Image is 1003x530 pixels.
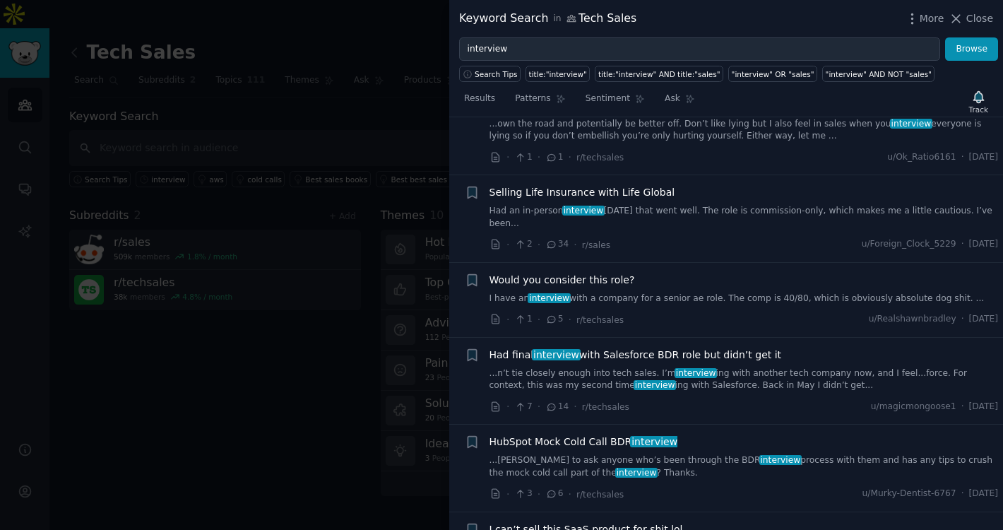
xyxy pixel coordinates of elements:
span: 7 [514,401,532,413]
span: r/techsales [576,490,624,500]
span: u/Murky-Dentist-6767 [862,488,956,500]
a: Would you consider this role? [489,273,635,288]
span: u/Realshawnbradley [869,313,956,326]
span: r/techsales [576,315,624,325]
a: "interview" OR "sales" [728,66,817,82]
span: interview [634,380,676,390]
a: Had an in-personinterview[DATE] that went well. The role is commission-only, which makes me a lit... [489,205,999,230]
span: · [538,150,540,165]
span: · [538,237,540,252]
span: [DATE] [969,401,998,413]
a: title:"interview" AND title:"sales" [595,66,723,82]
span: 6 [545,488,563,500]
span: [DATE] [969,151,998,164]
span: interview [528,293,570,303]
button: More [905,11,944,26]
span: [DATE] [969,488,998,500]
div: title:"interview" [529,69,587,79]
a: HubSpot Mock Cold Call BDRinterview [489,435,678,449]
span: 14 [545,401,569,413]
span: · [506,237,509,252]
span: · [506,487,509,502]
span: 1 [514,313,532,326]
span: · [961,238,964,251]
span: [DATE] [969,313,998,326]
button: Track [964,87,993,117]
a: title:"interview" [526,66,590,82]
span: Had final with Salesforce BDR role but didn’t get it [489,348,782,363]
span: · [506,312,509,327]
a: Selling Life Insurance with Life Global [489,185,675,200]
span: in [553,13,561,25]
input: Try a keyword related to your business [459,37,940,61]
span: · [961,313,964,326]
a: I have aninterviewwith a company for a senior ae role. The comp is 40/80, which is obviously abso... [489,293,999,305]
span: interview [615,468,658,478]
span: interview [890,119,932,129]
a: Had finalinterviewwith Salesforce BDR role but didn’t get it [489,348,782,363]
span: 1 [514,151,532,164]
span: 1 [545,151,563,164]
span: 34 [545,238,569,251]
span: · [506,399,509,414]
a: ...[PERSON_NAME] to ask anyone who’s been through the BDRinterviewprocess with them and has any t... [489,454,999,479]
span: · [961,401,964,413]
span: · [538,487,540,502]
a: Sentiment [581,88,650,117]
span: interview [532,349,580,360]
span: [DATE] [969,238,998,251]
div: "interview" OR "sales" [732,69,814,79]
div: Keyword Search Tech Sales [459,10,636,28]
span: More [920,11,944,26]
span: interview [759,455,802,465]
span: interview [630,436,678,447]
span: · [506,150,509,165]
button: Close [949,11,993,26]
span: Results [464,93,495,105]
span: · [538,312,540,327]
a: "interview" AND NOT "sales" [822,66,934,82]
button: Search Tips [459,66,521,82]
span: Close [966,11,993,26]
span: · [961,151,964,164]
a: Patterns [510,88,570,117]
a: Results [459,88,500,117]
div: Track [969,105,988,114]
a: Ask [660,88,700,117]
span: Ask [665,93,680,105]
span: 2 [514,238,532,251]
span: u/Foreign_Clock_5229 [862,238,956,251]
span: 5 [545,313,563,326]
span: Search Tips [475,69,518,79]
span: · [574,237,576,252]
div: "interview" AND NOT "sales" [826,69,932,79]
span: u/magicmongoose1 [871,401,956,413]
span: interview [562,206,605,216]
span: · [574,399,576,414]
span: u/Ok_Ratio6161 [887,151,956,164]
span: Sentiment [586,93,630,105]
span: r/techsales [582,402,629,412]
span: Patterns [515,93,550,105]
div: title:"interview" AND title:"sales" [598,69,720,79]
span: · [569,312,571,327]
span: · [538,399,540,414]
a: ...n’t tie closely enough into tech sales. I’minterviewing with another tech company now, and I f... [489,367,999,392]
span: · [569,150,571,165]
a: ...own the road and potentially be better off. Don’t like lying but I also feel in sales when you... [489,118,999,143]
button: Browse [945,37,998,61]
span: · [569,487,571,502]
span: r/techsales [576,153,624,163]
span: r/sales [582,240,610,250]
span: · [961,488,964,500]
span: 3 [514,488,532,500]
span: HubSpot Mock Cold Call BDR [489,435,678,449]
span: interview [675,368,717,378]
